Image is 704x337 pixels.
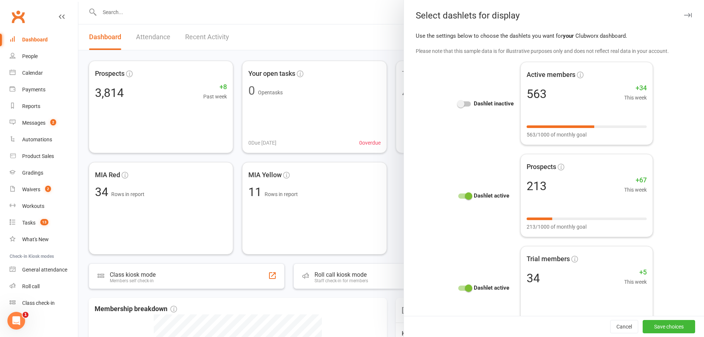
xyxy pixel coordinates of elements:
[10,198,78,215] a: Workouts
[22,186,40,192] div: Waivers
[10,31,78,48] a: Dashboard
[10,98,78,115] a: Reports
[22,203,44,209] div: Workouts
[22,153,54,159] div: Product Sales
[22,120,45,126] div: Messages
[10,81,78,98] a: Payments
[404,10,704,21] div: Select dashlets for display
[45,186,51,192] span: 2
[527,70,575,80] span: Active members
[22,300,55,306] div: Class check-in
[527,162,556,172] span: Prospects
[22,283,40,289] div: Roll call
[7,312,25,330] iframe: Intercom live chat
[22,267,67,273] div: General attendance
[527,223,586,231] span: 213/1000 of monthly goal
[527,88,547,100] div: 563
[527,272,540,284] div: 34
[22,87,45,92] div: Payments
[22,103,40,109] div: Reports
[624,186,647,194] span: This week
[624,94,647,102] span: This week
[10,131,78,148] a: Automations
[416,31,692,40] div: Use the settings below to choose the dashlets you want for Clubworx dashboard.
[624,83,647,94] span: +34
[10,262,78,278] a: General attendance kiosk mode
[22,170,43,176] div: Gradings
[10,148,78,165] a: Product Sales
[474,99,514,108] strong: Dashlet inactive
[527,180,547,192] div: 213
[10,48,78,65] a: People
[10,65,78,81] a: Calendar
[22,70,43,76] div: Calendar
[23,312,28,318] span: 1
[50,119,56,125] span: 2
[10,115,78,131] a: Messages 2
[624,278,647,286] span: This week
[9,7,27,26] a: Clubworx
[22,137,52,142] div: Automations
[610,320,638,333] button: Cancel
[40,219,48,225] span: 13
[22,220,35,226] div: Tasks
[643,320,695,333] button: Save choices
[22,53,38,59] div: People
[474,191,509,200] strong: Dashlet active
[10,181,78,198] a: Waivers 2
[10,165,78,181] a: Gradings
[624,267,647,278] span: +5
[624,175,647,186] span: +67
[10,215,78,231] a: Tasks 13
[22,37,48,43] div: Dashboard
[527,254,570,264] span: Trial members
[563,33,574,39] strong: your
[416,47,692,55] div: Please note that this sample data is for illustrative purposes only and does not reflect real dat...
[10,278,78,295] a: Roll call
[527,131,586,139] span: 563/1000 of monthly goal
[10,231,78,248] a: What's New
[10,295,78,311] a: Class kiosk mode
[22,236,49,242] div: What's New
[474,283,509,292] strong: Dashlet active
